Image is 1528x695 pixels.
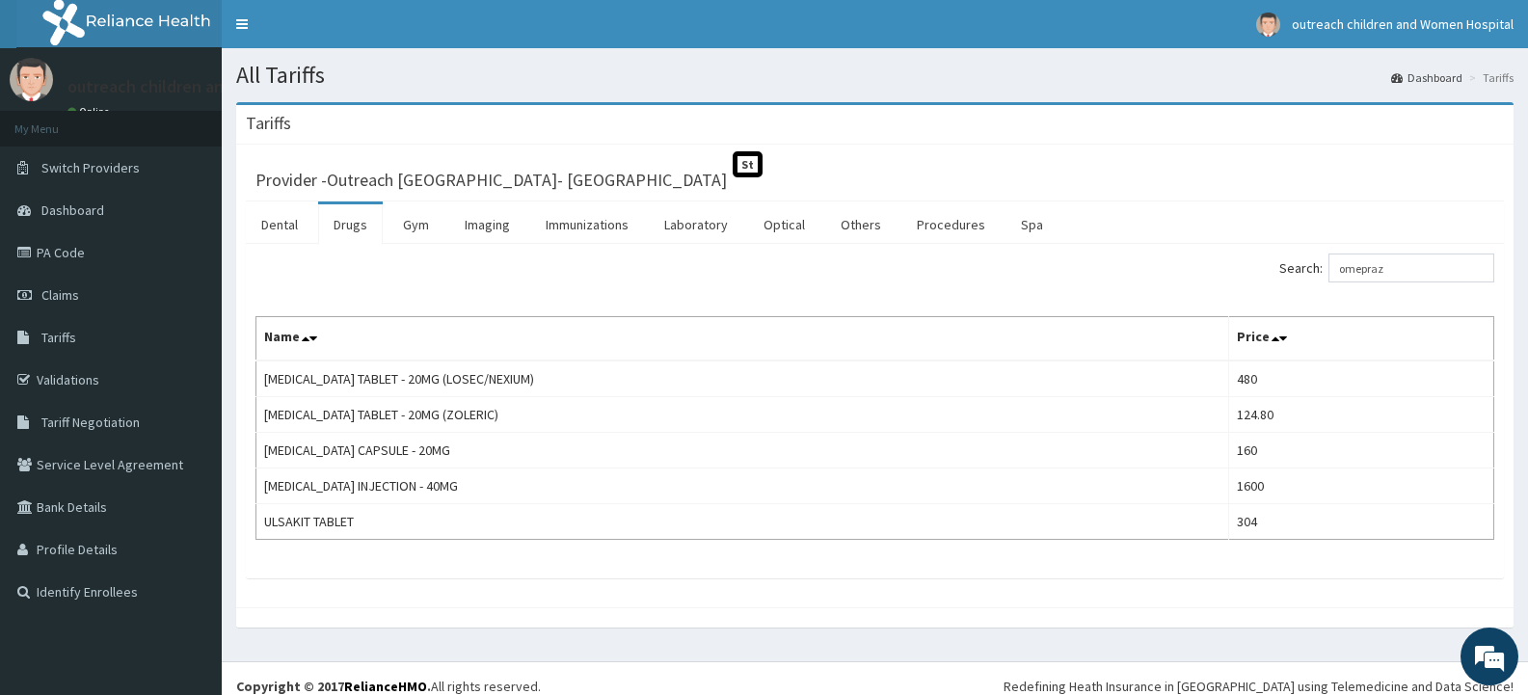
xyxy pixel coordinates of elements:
a: Dashboard [1391,69,1462,86]
th: Price [1228,317,1493,361]
span: Tariffs [41,329,76,346]
a: Dental [246,204,313,245]
textarea: Type your message and hit 'Enter' [10,478,367,546]
td: 304 [1228,504,1493,540]
td: 1600 [1228,468,1493,504]
a: Drugs [318,204,383,245]
a: Laboratory [649,204,743,245]
span: Claims [41,286,79,304]
input: Search: [1328,254,1494,282]
li: Tariffs [1464,69,1514,86]
td: [MEDICAL_DATA] TABLET - 20MG (LOSEC/NEXIUM) [256,361,1229,397]
strong: Copyright © 2017 . [236,678,431,695]
a: Gym [388,204,444,245]
a: Optical [748,204,820,245]
th: Name [256,317,1229,361]
span: Tariff Negotiation [41,414,140,431]
h3: Provider - Outreach [GEOGRAPHIC_DATA]- [GEOGRAPHIC_DATA] [255,172,727,189]
a: Spa [1005,204,1059,245]
span: Switch Providers [41,159,140,176]
label: Search: [1279,254,1494,282]
a: Imaging [449,204,525,245]
td: [MEDICAL_DATA] CAPSULE - 20MG [256,433,1229,468]
td: 124.80 [1228,397,1493,433]
img: User Image [10,58,53,101]
span: outreach children and Women Hospital [1292,15,1514,33]
a: Immunizations [530,204,644,245]
td: ULSAKIT TABLET [256,504,1229,540]
td: [MEDICAL_DATA] TABLET - 20MG (ZOLERIC) [256,397,1229,433]
img: User Image [1256,13,1280,37]
p: outreach children and Women Hospital [67,78,361,95]
a: Online [67,105,114,119]
div: Minimize live chat window [316,10,362,56]
td: 480 [1228,361,1493,397]
h1: All Tariffs [236,63,1514,88]
a: RelianceHMO [344,678,427,695]
div: Chat with us now [100,108,324,133]
h3: Tariffs [246,115,291,132]
a: Others [825,204,897,245]
span: Dashboard [41,201,104,219]
span: We're online! [112,219,266,414]
td: 160 [1228,433,1493,468]
a: Procedures [901,204,1001,245]
td: [MEDICAL_DATA] INJECTION - 40MG [256,468,1229,504]
img: d_794563401_company_1708531726252_794563401 [36,96,78,145]
span: St [733,151,763,177]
